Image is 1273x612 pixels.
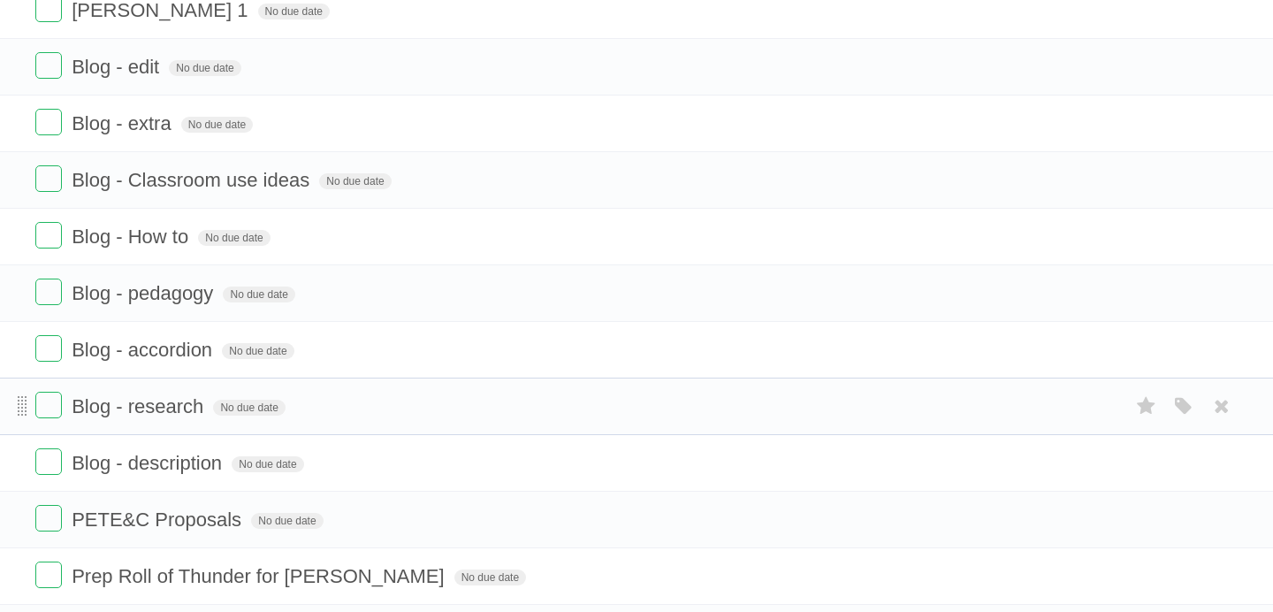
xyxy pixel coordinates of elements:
span: No due date [213,400,285,416]
label: Done [35,52,62,79]
span: PETE&C Proposals [72,509,246,531]
label: Done [35,448,62,475]
span: Blog - edit [72,56,164,78]
span: No due date [198,230,270,246]
label: Star task [1130,392,1163,421]
span: No due date [258,4,330,19]
span: Blog - How to [72,226,193,248]
span: No due date [169,60,240,76]
span: Prep Roll of Thunder for [PERSON_NAME] [72,565,448,587]
label: Done [35,392,62,418]
label: Done [35,222,62,249]
span: No due date [454,570,526,585]
label: Done [35,279,62,305]
span: Blog - research [72,395,208,417]
span: No due date [223,287,294,302]
span: Blog - extra [72,112,176,134]
label: Done [35,335,62,362]
span: Blog - Classroom use ideas [72,169,314,191]
span: No due date [222,343,293,359]
span: Blog - description [72,452,226,474]
label: Done [35,165,62,192]
span: Blog - pedagogy [72,282,217,304]
label: Done [35,562,62,588]
label: Done [35,505,62,532]
label: Done [35,109,62,135]
span: No due date [232,456,303,472]
span: No due date [181,117,253,133]
span: No due date [251,513,323,529]
span: Blog - accordion [72,339,217,361]
span: No due date [319,173,391,189]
